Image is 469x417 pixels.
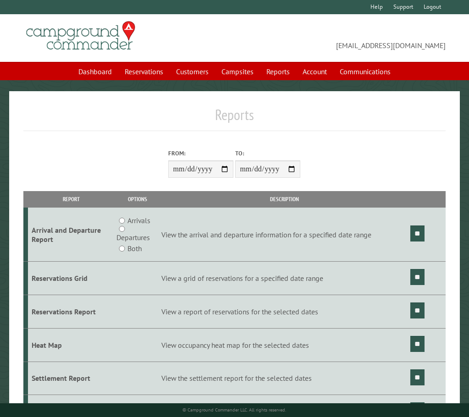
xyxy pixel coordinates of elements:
[23,106,446,131] h1: Reports
[168,149,233,158] label: From:
[28,295,115,328] td: Reservations Report
[115,191,160,207] th: Options
[119,63,169,80] a: Reservations
[171,63,214,80] a: Customers
[182,407,286,413] small: © Campground Commander LLC. All rights reserved.
[160,295,409,328] td: View a report of reservations for the selected dates
[216,63,259,80] a: Campsites
[334,63,396,80] a: Communications
[160,208,409,262] td: View the arrival and departure information for a specified date range
[28,262,115,295] td: Reservations Grid
[28,208,115,262] td: Arrival and Departure Report
[116,232,150,243] label: Departures
[235,149,300,158] label: To:
[28,328,115,362] td: Heat Map
[160,191,409,207] th: Description
[28,362,115,395] td: Settlement Report
[73,63,117,80] a: Dashboard
[160,262,409,295] td: View a grid of reservations for a specified date range
[127,215,150,226] label: Arrivals
[297,63,332,80] a: Account
[23,18,138,54] img: Campground Commander
[160,362,409,395] td: View the settlement report for the selected dates
[127,243,142,254] label: Both
[261,63,295,80] a: Reports
[28,191,115,207] th: Report
[235,25,446,51] span: [EMAIL_ADDRESS][DOMAIN_NAME]
[160,328,409,362] td: View occupancy heat map for the selected dates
